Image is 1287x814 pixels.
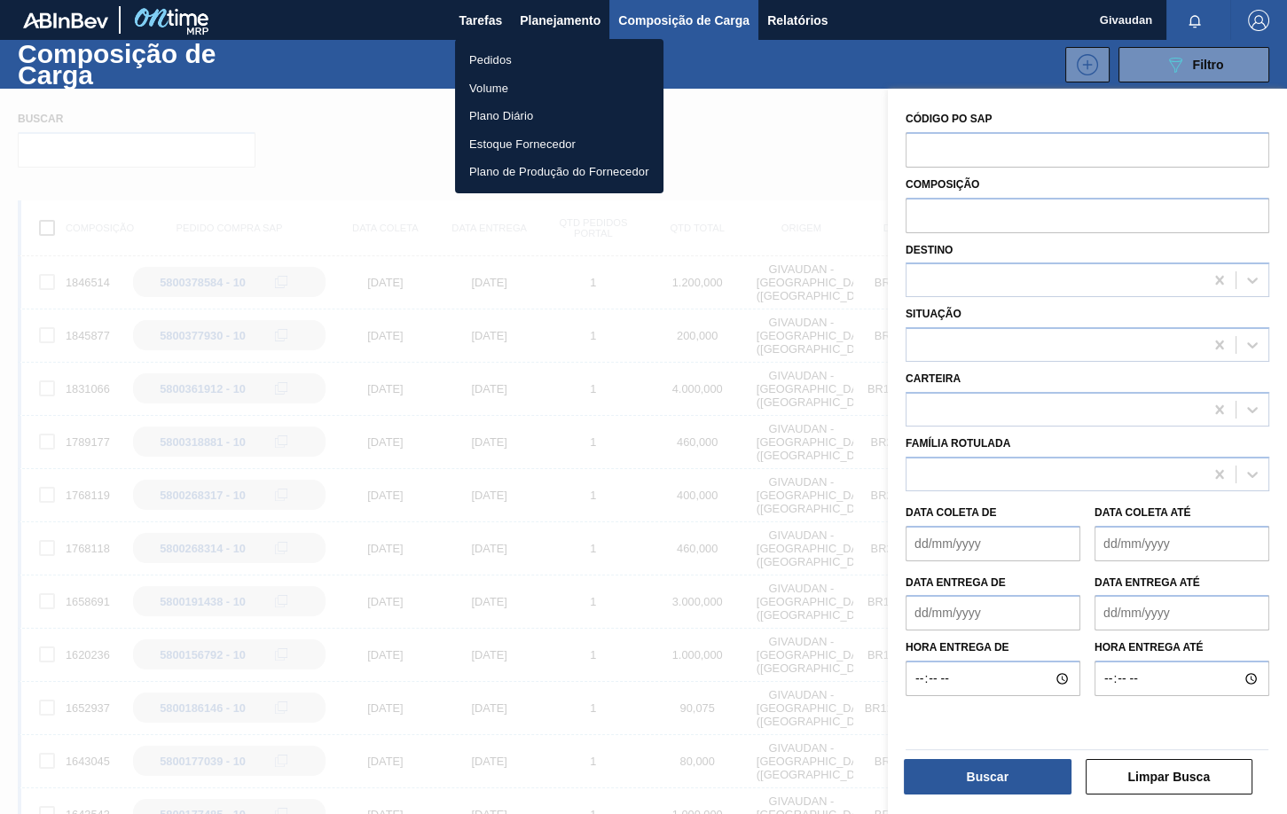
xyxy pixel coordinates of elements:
a: Plano Diário [455,102,663,130]
a: Plano de Produção do Fornecedor [455,158,663,186]
a: Pedidos [455,46,663,74]
a: Estoque Fornecedor [455,130,663,159]
a: Volume [455,74,663,103]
